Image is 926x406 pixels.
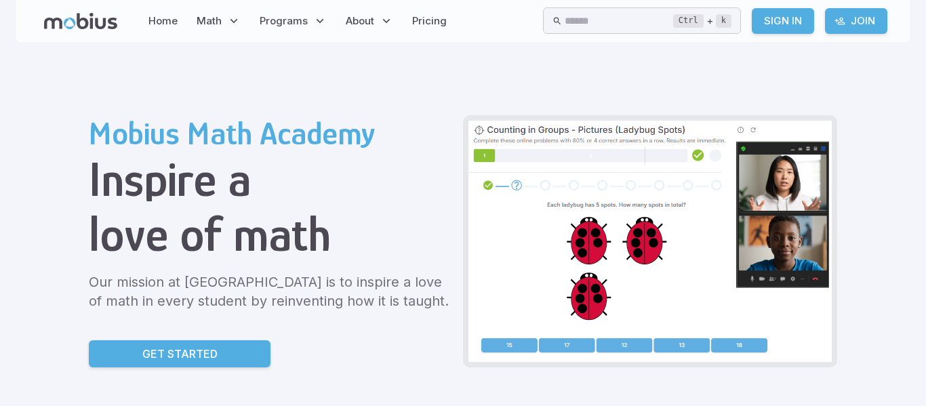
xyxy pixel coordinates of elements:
img: Grade 2 Class [468,121,832,362]
div: + [673,13,731,29]
h2: Mobius Math Academy [89,115,452,152]
a: Home [144,5,182,37]
p: Our mission at [GEOGRAPHIC_DATA] is to inspire a love of math in every student by reinventing how... [89,272,452,310]
a: Join [825,8,887,34]
p: Get Started [142,346,218,362]
span: Programs [260,14,308,28]
a: Sign In [752,8,814,34]
a: Get Started [89,340,270,367]
kbd: Ctrl [673,14,704,28]
h1: love of math [89,207,452,262]
a: Pricing [408,5,451,37]
kbd: k [716,14,731,28]
span: Math [197,14,222,28]
h1: Inspire a [89,152,452,207]
span: About [346,14,374,28]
